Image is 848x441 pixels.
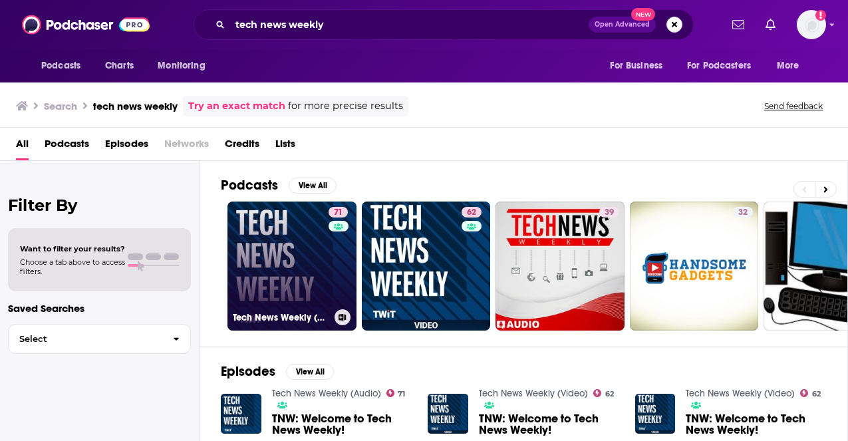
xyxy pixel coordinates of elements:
[479,413,619,436] a: TNW: Welcome to Tech News Weekly!
[93,100,178,112] h3: tech news weekly
[272,388,381,399] a: Tech News Weekly (Audio)
[601,53,679,78] button: open menu
[45,133,89,160] a: Podcasts
[760,100,827,112] button: Send feedback
[495,202,625,331] a: 39
[233,312,329,323] h3: Tech News Weekly (Audio)
[797,10,826,39] span: Logged in as mmaugeri_hunter
[286,364,334,380] button: View All
[777,57,799,75] span: More
[678,53,770,78] button: open menu
[595,21,650,28] span: Open Advanced
[221,177,278,194] h2: Podcasts
[221,363,275,380] h2: Episodes
[8,324,191,354] button: Select
[289,178,337,194] button: View All
[32,53,98,78] button: open menu
[148,53,222,78] button: open menu
[20,257,125,276] span: Choose a tab above to access filters.
[812,391,821,397] span: 62
[272,413,412,436] a: TNW: Welcome to Tech News Weekly!
[797,10,826,39] button: Show profile menu
[733,207,753,218] a: 32
[221,363,334,380] a: EpisodesView All
[428,394,468,434] img: TNW: Welcome to Tech News Weekly!
[96,53,142,78] a: Charts
[362,202,491,331] a: 62
[8,196,191,215] h2: Filter By
[815,10,826,21] svg: Add a profile image
[631,8,655,21] span: New
[479,388,588,399] a: Tech News Weekly (Video)
[687,57,751,75] span: For Podcasters
[194,9,694,40] div: Search podcasts, credits, & more...
[8,302,191,315] p: Saved Searches
[605,391,614,397] span: 62
[164,133,209,160] span: Networks
[727,13,750,36] a: Show notifications dropdown
[398,391,405,397] span: 71
[738,206,748,220] span: 32
[686,388,795,399] a: Tech News Weekly (Video)
[462,207,482,218] a: 62
[105,133,148,160] a: Episodes
[599,207,619,218] a: 39
[686,413,826,436] a: TNW: Welcome to Tech News Weekly!
[760,13,781,36] a: Show notifications dropdown
[230,14,589,35] input: Search podcasts, credits, & more...
[221,394,261,434] img: TNW: Welcome to Tech News Weekly!
[22,12,150,37] img: Podchaser - Follow, Share and Rate Podcasts
[589,17,656,33] button: Open AdvancedNew
[605,206,614,220] span: 39
[329,207,348,218] a: 71
[221,177,337,194] a: PodcastsView All
[630,202,759,331] a: 32
[16,133,29,160] a: All
[44,100,77,112] h3: Search
[467,206,476,220] span: 62
[41,57,80,75] span: Podcasts
[800,389,821,397] a: 62
[188,98,285,114] a: Try an exact match
[768,53,816,78] button: open menu
[797,10,826,39] img: User Profile
[593,389,614,397] a: 62
[225,133,259,160] a: Credits
[105,57,134,75] span: Charts
[610,57,662,75] span: For Business
[9,335,162,343] span: Select
[227,202,356,331] a: 71Tech News Weekly (Audio)
[275,133,295,160] a: Lists
[635,394,676,434] img: TNW: Welcome to Tech News Weekly!
[386,389,406,397] a: 71
[288,98,403,114] span: for more precise results
[158,57,205,75] span: Monitoring
[334,206,343,220] span: 71
[20,244,125,253] span: Want to filter your results?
